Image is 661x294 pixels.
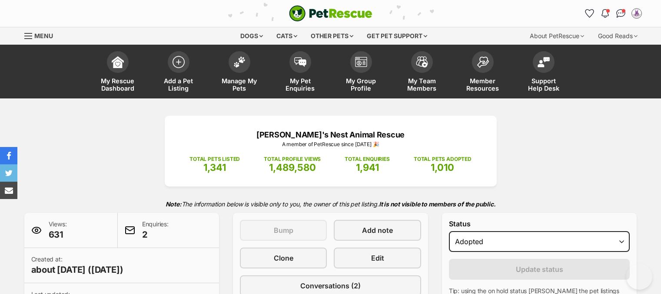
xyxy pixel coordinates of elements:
[24,27,59,43] a: Menu
[463,77,502,92] span: Member Resources
[452,47,513,98] a: Member Resources
[361,27,433,45] div: Get pet support
[294,57,306,67] img: pet-enquiries-icon-7e3ad2cf08bfb03b45e93fb7055b45f3efa6380592205ae92323e6603595dc1f.svg
[300,281,361,291] span: Conversations (2)
[334,248,421,268] a: Edit
[264,155,321,163] p: TOTAL PROFILE VIEWS
[614,7,628,20] a: Conversations
[31,264,123,276] span: about [DATE] ([DATE])
[513,47,574,98] a: Support Help Desk
[392,47,452,98] a: My Team Members
[431,162,454,173] span: 1,010
[362,225,393,235] span: Add note
[166,200,182,208] strong: Note:
[583,7,644,20] ul: Account quick links
[203,162,226,173] span: 1,341
[178,140,484,148] p: A member of PetRescue since [DATE] 🎉
[24,195,637,213] p: The information below is visible only to you, the owner of this pet listing.
[49,229,67,241] span: 631
[234,27,269,45] div: Dogs
[356,162,379,173] span: 1,941
[538,57,550,67] img: help-desk-icon-fdf02630f3aa405de69fd3d07c3f3aa587a6932b1a1747fa1d2bba05be0121f9.svg
[270,47,331,98] a: My Pet Enquiries
[289,5,372,22] img: logo-cat-932fe2b9b8326f06289b0f2fb663e598f794de774fb13d1741a6617ecf9a85b4.svg
[630,7,644,20] button: My account
[342,77,381,92] span: My Group Profile
[416,56,428,68] img: team-members-icon-5396bd8760b3fe7c0b43da4ab00e1e3bb1a5d9ba89233759b79545d2d3fc5d0d.svg
[269,162,316,173] span: 1,489,580
[345,155,389,163] p: TOTAL ENQUIRIES
[524,77,563,92] span: Support Help Desk
[289,5,372,22] a: PetRescue
[281,77,320,92] span: My Pet Enquiries
[178,129,484,140] p: [PERSON_NAME]'s Nest Animal Rescue
[449,259,630,280] button: Update status
[240,220,327,241] button: Bump
[516,264,563,274] span: Update status
[274,225,293,235] span: Bump
[524,27,590,45] div: About PetRescue
[379,200,496,208] strong: It is not visible to members of the public.
[414,155,472,163] p: TOTAL PETS ADOPTED
[402,77,442,92] span: My Team Members
[598,7,612,20] button: Notifications
[449,220,630,228] label: Status
[189,155,240,163] p: TOTAL PETS LISTED
[98,77,137,92] span: My Rescue Dashboard
[270,27,303,45] div: Cats
[31,255,123,276] p: Created at:
[240,248,327,268] a: Clone
[148,47,209,98] a: Add a Pet Listing
[159,77,198,92] span: Add a Pet Listing
[477,56,489,68] img: member-resources-icon-8e73f808a243e03378d46382f2149f9095a855e16c252ad45f914b54edf8863c.svg
[274,253,293,263] span: Clone
[371,253,384,263] span: Edit
[142,229,169,241] span: 2
[34,32,53,39] span: Menu
[334,220,421,241] a: Add note
[220,77,259,92] span: Manage My Pets
[355,57,367,67] img: group-profile-icon-3fa3cf56718a62981997c0bc7e787c4b2cf8bcc04b72c1350f741eb67cf2f40e.svg
[583,7,597,20] a: Favourites
[592,27,644,45] div: Good Reads
[142,220,169,241] p: Enquiries:
[112,56,124,68] img: dashboard-icon-eb2f2d2d3e046f16d808141f083e7271f6b2e854fb5c12c21221c1fb7104beca.svg
[601,9,608,18] img: notifications-46538b983faf8c2785f20acdc204bb7945ddae34d4c08c2a6579f10ce5e182be.svg
[632,9,641,18] img: Robyn Hunter profile pic
[87,47,148,98] a: My Rescue Dashboard
[49,220,67,241] p: Views:
[305,27,359,45] div: Other pets
[616,9,625,18] img: chat-41dd97257d64d25036548639549fe6c8038ab92f7586957e7f3b1b290dea8141.svg
[331,47,392,98] a: My Group Profile
[233,56,246,68] img: manage-my-pets-icon-02211641906a0b7f246fdf0571729dbe1e7629f14944591b6c1af311fb30b64b.svg
[209,47,270,98] a: Manage My Pets
[173,56,185,68] img: add-pet-listing-icon-0afa8454b4691262ce3f59096e99ab1cd57d4a30225e0717b998d2c9b9846f56.svg
[626,264,652,290] iframe: Help Scout Beacon - Open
